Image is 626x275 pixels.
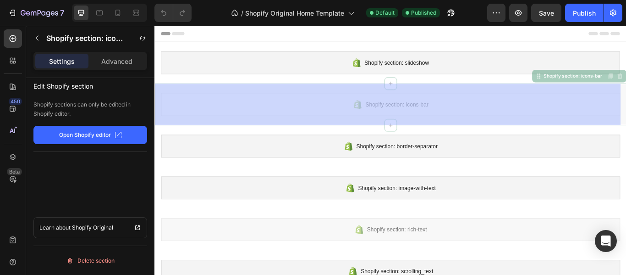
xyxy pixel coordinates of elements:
[375,9,395,17] span: Default
[4,4,68,22] button: 7
[46,33,127,44] p: Shopify section: icons-bar
[154,26,626,275] iframe: Design area
[33,126,147,144] button: Open Shopify editor
[33,100,147,118] p: Shopify sections can only be edited in Shopify editor.
[59,131,111,139] p: Open Shopify editor
[39,223,71,232] p: Learn about
[9,98,22,105] div: 450
[245,8,344,18] span: Shopify Original Home Template
[565,4,604,22] button: Publish
[7,168,22,175] div: Beta
[33,253,147,268] button: Delete section
[66,255,115,266] div: Delete section
[573,8,596,18] div: Publish
[33,78,147,92] p: Edit Shopify section
[411,9,436,17] span: Published
[241,8,243,18] span: /
[531,4,561,22] button: Save
[595,230,617,252] div: Open Intercom Messenger
[33,217,147,238] a: Learn about Shopify Original
[72,223,113,232] p: Shopify Original
[49,56,75,66] p: Settings
[539,9,554,17] span: Save
[101,56,132,66] p: Advanced
[60,7,64,18] p: 7
[154,4,192,22] div: Undo/Redo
